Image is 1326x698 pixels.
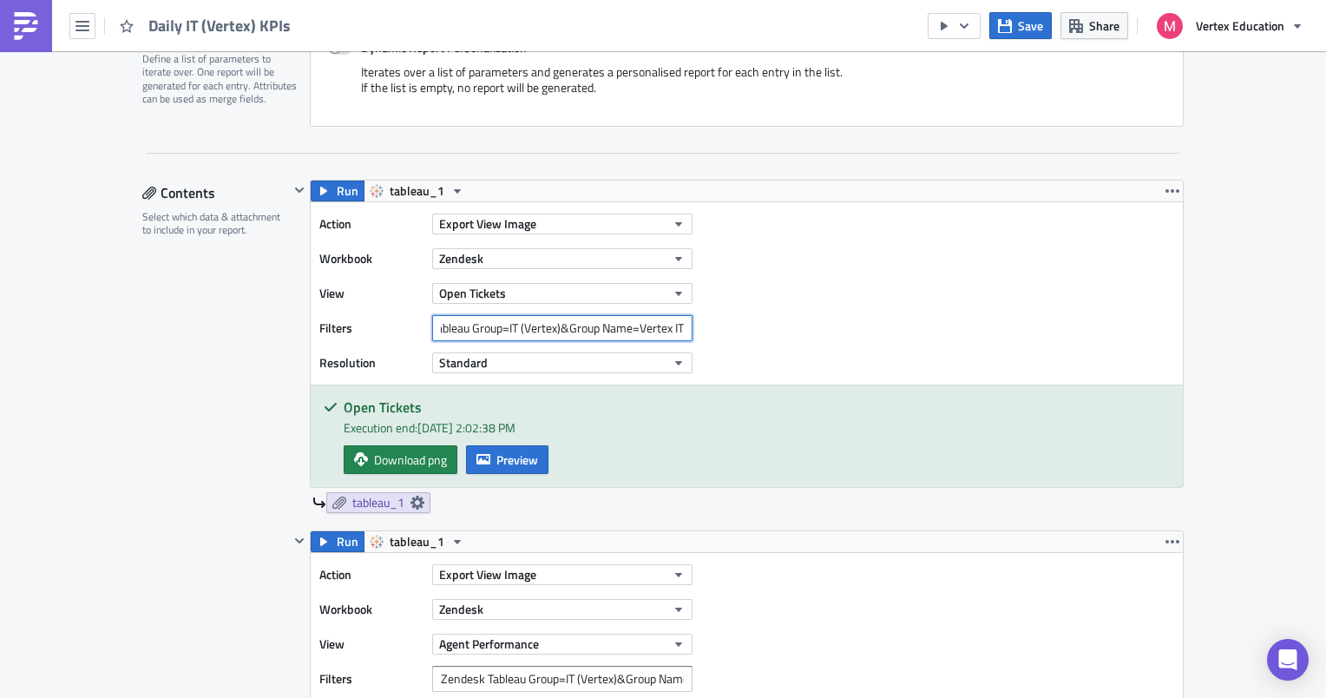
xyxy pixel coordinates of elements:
[364,181,470,201] button: tableau_1
[337,531,358,552] span: Run
[439,353,488,372] span: Standard
[390,531,444,552] span: tableau_1
[311,181,364,201] button: Run
[432,352,693,373] button: Standard
[1018,16,1043,35] span: Save
[352,495,404,510] span: tableau_1
[432,248,693,269] button: Zendesk
[289,530,310,551] button: Hide content
[374,451,447,469] span: Download png
[432,283,693,304] button: Open Tickets
[439,214,536,233] span: Export View Image
[328,64,1165,109] div: Iterates over a list of parameters and generates a personalised report for each entry in the list...
[439,635,539,653] span: Agent Performance
[1089,16,1119,35] span: Share
[319,211,423,237] label: Action
[289,180,310,201] button: Hide content
[319,280,423,306] label: View
[319,631,423,657] label: View
[989,12,1052,39] button: Save
[319,562,423,588] label: Action
[344,445,457,474] a: Download png
[319,666,423,692] label: Filters
[326,492,430,513] a: tableau_1
[142,52,299,106] div: Define a list of parameters to iterate over. One report will be generated for each entry. Attribu...
[364,531,470,552] button: tableau_1
[432,599,693,620] button: Zendesk
[1060,12,1128,39] button: Share
[1196,16,1284,35] span: Vertex Education
[337,181,358,201] span: Run
[344,400,1170,414] h5: Open Tickets
[311,531,364,552] button: Run
[432,666,693,692] input: Filter1=Value1&...
[439,565,536,583] span: Export View Image
[439,284,506,302] span: Open Tickets
[142,210,289,237] div: Select which data & attachment to include in your report.
[432,564,693,585] button: Export View Image
[1267,639,1309,681] div: Open Intercom Messenger
[319,596,423,622] label: Workbook
[439,249,483,267] span: Zendesk
[439,600,483,618] span: Zendesk
[466,445,548,474] button: Preview
[344,418,1170,437] div: Execution end: [DATE] 2:02:38 PM
[496,451,538,469] span: Preview
[142,180,289,206] div: Contents
[319,246,423,272] label: Workbook
[1155,11,1185,41] img: Avatar
[148,16,292,36] span: Daily IT (Vertex) KPIs
[7,7,829,21] body: Rich Text Area. Press ALT-0 for help.
[1146,7,1313,45] button: Vertex Education
[390,181,444,201] span: tableau_1
[432,634,693,655] button: Agent Performance
[432,214,693,234] button: Export View Image
[12,12,40,40] img: PushMetrics
[319,350,423,376] label: Resolution
[432,315,693,341] input: Filter1=Value1&...
[319,315,423,341] label: Filters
